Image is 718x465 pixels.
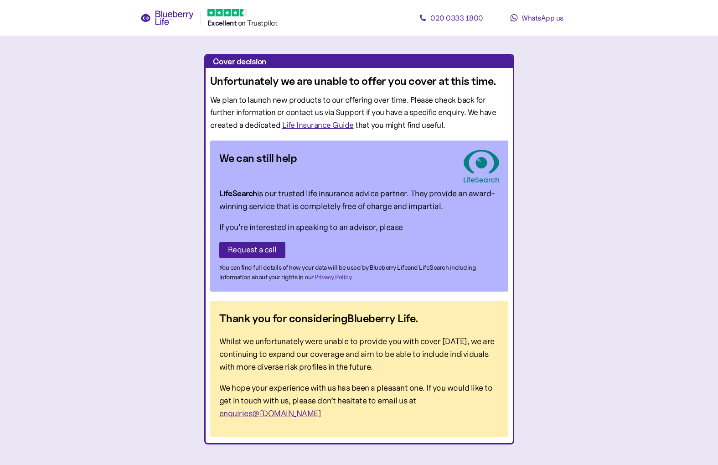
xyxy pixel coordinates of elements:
[219,381,499,420] p: We hope your experience with us has been a pleasant one. If you would like to get in touch with u...
[219,408,321,418] a: enquiries@[DOMAIN_NAME]
[410,9,492,27] a: 020 0333 1800
[430,13,483,22] span: 020 0333 1800
[219,188,257,198] b: LifeSearch
[219,150,499,167] div: We can still help
[219,335,499,373] p: Whilst we unfortunately were unable to provide you with cover [DATE], we are continuing to expand...
[238,18,278,27] span: on Trustpilot
[219,310,499,327] div: Thank you for considering Blueberry Life .
[219,187,499,213] p: is our trusted life insurance advice partner. They provide an award-winning service that is compl...
[219,263,499,282] div: You can find full details of how your data will be used by Blueberry Life and LifeSearch includin...
[219,242,285,258] button: Request a call
[210,94,508,131] div: We plan to launch new products to our offering over time. Please check back for further informati...
[464,150,499,183] img: LifeSearch
[228,242,277,258] span: Request a call
[210,73,508,89] div: Unfortunately we are unable to offer you cover at this time.
[315,273,351,281] a: Privacy Policy
[213,55,506,68] div: Cover decision
[282,120,354,130] a: Life Insurance Guide
[496,9,578,27] a: WhatsApp us
[219,221,499,234] p: If you're interested in speaking to an advisor, please
[207,19,238,27] span: Excellent ️
[522,13,563,22] span: WhatsApp us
